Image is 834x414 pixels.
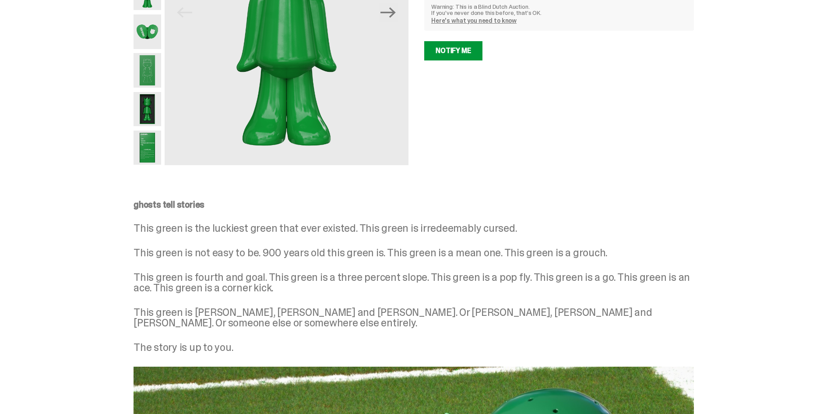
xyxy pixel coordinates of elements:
[134,14,161,49] img: Schrodinger_Green_Hero_7.png
[379,3,398,22] button: Next
[134,223,694,234] p: This green is the luckiest green that ever existed. This green is irredeemably cursed.
[134,200,694,209] p: ghosts tell stories
[134,248,694,258] p: This green is not easy to be. 900 years old this green is. This green is a mean one. This green i...
[134,131,161,165] img: Schrodinger_Green_Hero_12.png
[424,41,482,60] a: Notify Me
[134,307,694,328] p: This green is [PERSON_NAME], [PERSON_NAME] and [PERSON_NAME]. Or [PERSON_NAME], [PERSON_NAME] and...
[134,272,694,293] p: This green is fourth and goal. This green is a three percent slope. This green is a pop fly. This...
[431,17,517,25] a: Here's what you need to know
[134,342,694,353] p: The story is up to you.
[431,4,687,16] p: Warning: This is a Blind Dutch Auction. If you’ve never done this before, that’s OK.
[134,53,161,87] img: Schrodinger_Green_Hero_9.png
[134,92,161,126] img: Schrodinger_Green_Hero_13.png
